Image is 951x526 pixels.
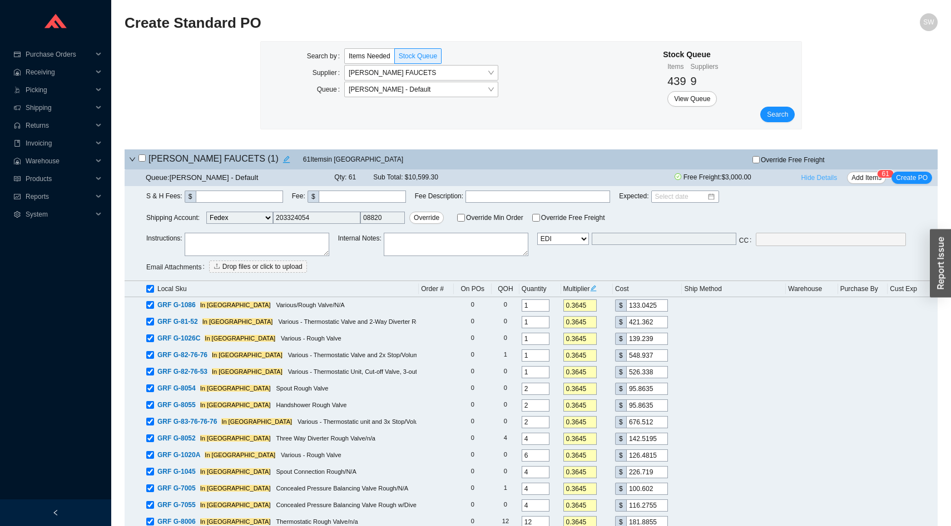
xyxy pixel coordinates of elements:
[157,484,196,492] span: GRF G-7005
[360,212,405,224] input: Zip
[492,281,519,297] th: QOH
[888,281,938,297] th: Cust Exp
[212,352,283,358] mark: In [GEOGRAPHIC_DATA]
[157,334,200,342] span: GRF G-1026C
[752,156,760,163] input: Override Free Freight
[298,418,484,425] span: Various - Thermostatic unit and 3x Stop/Volume Control Rough Valve
[878,170,894,178] sup: 61
[682,281,786,297] th: Ship Method
[457,214,465,222] input: Override Min Order
[200,485,271,492] mark: In [GEOGRAPHIC_DATA]
[157,301,196,309] span: GRF G-1086
[615,383,626,395] div: $
[146,259,209,275] label: Email Attachments
[760,107,795,122] button: Search
[454,430,492,447] td: 0
[615,349,626,362] div: $
[851,172,881,183] span: Add Items
[454,297,492,314] td: 0
[373,173,403,181] span: Sub Total:
[200,435,271,442] mark: In [GEOGRAPHIC_DATA]
[52,509,59,516] span: left
[13,193,21,200] span: fund
[279,156,294,163] span: edit
[200,302,271,308] mark: In [GEOGRAPHIC_DATA]
[801,172,838,183] span: Hide Details
[13,176,21,182] span: read
[200,402,271,408] mark: In [GEOGRAPHIC_DATA]
[885,170,889,178] span: 1
[615,299,626,312] div: $
[276,302,344,308] span: Various/Rough Valve/N/A
[655,191,707,202] input: Select date
[146,212,444,224] span: Shipping Account:
[466,214,523,221] span: Override Min Order
[185,191,196,203] div: $
[674,93,710,104] span: View Queue
[13,140,21,147] span: book
[492,314,519,330] td: 0
[26,188,92,206] span: Reports
[303,154,403,165] span: 61 Item s in [GEOGRAPHIC_DATA]
[615,483,626,495] div: $
[26,206,92,223] span: System
[205,452,275,458] mark: In [GEOGRAPHIC_DATA]
[882,170,886,178] span: 6
[492,497,519,514] td: 0
[276,468,356,475] span: Spout Connection Rough/N/A
[454,364,492,380] td: 0
[454,480,492,497] td: 0
[200,502,271,508] mark: In [GEOGRAPHIC_DATA]
[13,211,21,218] span: setting
[519,281,561,297] th: Quantity
[454,414,492,430] td: 0
[492,380,519,397] td: 0
[281,335,341,342] span: Various - Rough Valve
[334,173,346,181] span: Qty:
[202,318,273,325] mark: In [GEOGRAPHIC_DATA]
[26,63,92,81] span: Receiving
[268,154,279,163] span: ( 1 )
[146,191,182,203] span: S & H Fees :
[129,156,136,163] span: down
[615,433,626,445] div: $
[157,351,207,359] span: GRF G-82-76-76
[405,173,438,181] span: $10,599.30
[615,333,626,345] div: $
[276,402,346,408] span: Handshower Rough Valve
[349,173,356,181] span: 61
[675,172,764,184] span: Free Freight:
[454,314,492,330] td: 0
[454,347,492,364] td: 0
[492,447,519,464] td: 0
[721,173,751,181] span: $3,000.00
[691,61,719,72] div: Suppliers
[26,46,92,63] span: Purchase Orders
[313,65,344,81] label: Supplier:
[278,318,446,325] span: Various - Thermostatic Valve and 2-Way Diverter Rough Valve
[454,380,492,397] td: 0
[786,281,838,297] th: Warehouse
[157,418,217,425] span: GRF G-83-76-76-76
[454,464,492,480] td: 0
[492,347,519,364] td: 1
[492,297,519,314] td: 0
[157,368,207,375] span: GRF G-82-76-53
[138,152,294,167] h4: [PERSON_NAME] FAUCETS
[209,261,307,273] button: uploadDrop files or click to upload
[739,233,756,248] label: CC
[308,191,319,203] div: $
[157,401,196,409] span: GRF G-8055
[492,330,519,347] td: 0
[276,502,437,508] span: Concealed Pressure Balancing Valve Rough w/Diverter/N/A
[13,51,21,58] span: credit-card
[492,464,519,480] td: 0
[409,212,444,224] button: Override
[492,480,519,497] td: 1
[619,191,648,203] span: Expected :
[691,75,697,87] span: 9
[797,172,842,184] button: Hide Details
[563,283,611,294] div: Multiplier
[205,335,275,342] mark: In [GEOGRAPHIC_DATA]
[288,368,445,375] span: Various - Thermostatic Unit, Cut-off Valve, 3-outlet diverter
